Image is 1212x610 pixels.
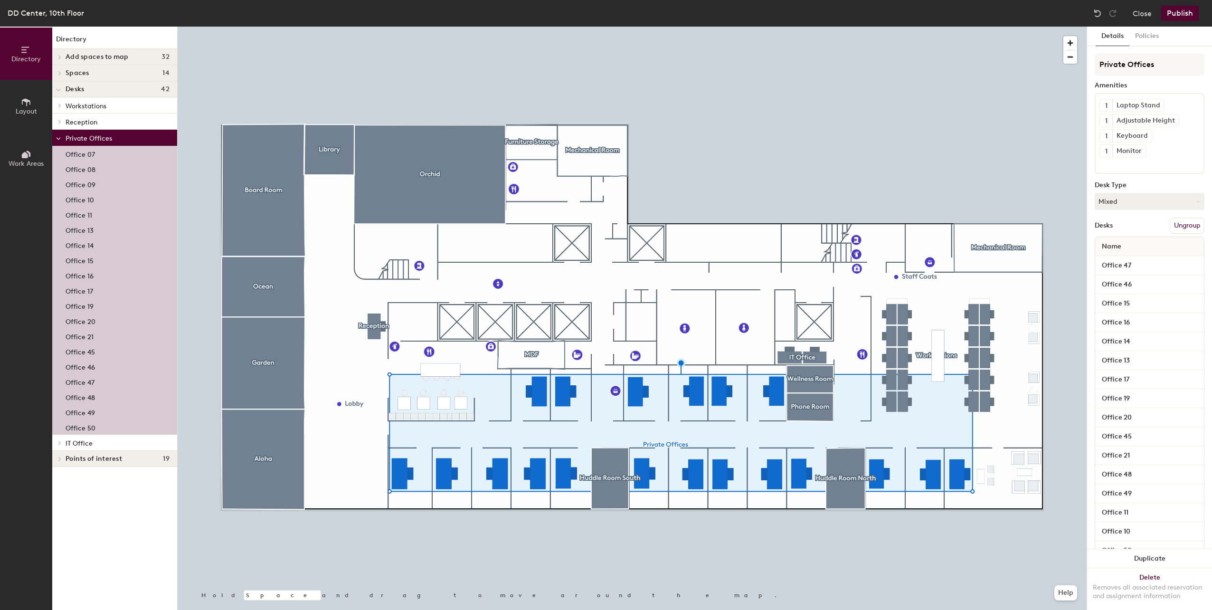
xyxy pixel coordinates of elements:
[8,7,84,19] div: DD Center, 10th Floor
[66,315,95,326] p: Office 20
[1097,468,1202,481] input: Unnamed desk
[66,439,93,448] span: IT Office
[66,209,92,219] p: Office 11
[1095,222,1113,229] div: Desks
[1096,27,1129,46] button: Details
[66,254,94,265] p: Office 15
[66,193,94,204] p: Office 10
[66,163,95,174] p: Office 08
[1105,131,1108,141] span: 1
[66,300,94,311] p: Office 19
[1170,218,1204,234] button: Ungroup
[162,69,170,77] span: 14
[1112,145,1146,157] div: Monitor
[66,455,122,463] span: Points of interest
[161,86,170,93] span: 42
[1161,6,1199,21] button: Publish
[1097,373,1202,386] input: Unnamed desk
[66,361,95,372] p: Office 46
[1133,6,1152,21] button: Close
[1097,506,1202,519] input: Unnamed desk
[66,421,95,432] p: Office 50
[1097,525,1202,538] input: Unnamed desk
[1095,193,1204,210] button: Mixed
[66,391,95,402] p: Office 48
[1087,568,1212,610] button: DeleteRemoves all associated reservation and assignment information
[66,330,94,341] p: Office 21
[1097,259,1202,272] input: Unnamed desk
[1097,430,1202,443] input: Unnamed desk
[1097,335,1202,348] input: Unnamed desk
[1105,146,1108,156] span: 1
[66,148,95,159] p: Office 07
[66,53,129,61] span: Add spaces to map
[66,178,95,189] p: Office 09
[66,239,94,250] p: Office 14
[1087,549,1212,568] button: Duplicate
[1095,82,1204,89] div: Amenities
[16,107,37,115] span: Layout
[66,269,94,280] p: Office 16
[1105,116,1108,126] span: 1
[66,86,84,93] span: Desks
[161,53,170,61] span: 32
[1097,297,1202,310] input: Unnamed desk
[1093,9,1102,18] img: Undo
[1095,181,1204,189] div: Desk Type
[1100,130,1112,142] button: 1
[1105,101,1108,111] span: 1
[1112,99,1164,112] div: Laptop Stand
[66,224,94,235] p: Office 13
[1093,583,1206,600] div: Removes all associated reservation and assignment information
[1112,130,1152,142] div: Keyboard
[1100,99,1112,112] button: 1
[1097,238,1126,255] span: Name
[1112,114,1179,127] div: Adjustable Height
[66,69,89,77] span: Spaces
[11,55,41,63] span: Directory
[66,118,97,126] span: Reception
[1097,316,1202,329] input: Unnamed desk
[1097,354,1202,367] input: Unnamed desk
[1100,114,1112,127] button: 1
[9,160,44,168] span: Work Areas
[66,134,112,143] span: Private Offices
[1097,544,1202,557] input: Unnamed desk
[52,34,177,49] h1: Directory
[66,285,93,295] p: Office 17
[163,455,170,463] span: 19
[1097,487,1202,500] input: Unnamed desk
[1097,449,1202,462] input: Unnamed desk
[1108,9,1117,18] img: Redo
[66,406,95,417] p: Office 49
[66,345,95,356] p: Office 45
[66,376,95,387] p: Office 47
[1097,411,1202,424] input: Unnamed desk
[1097,278,1202,291] input: Unnamed desk
[1097,392,1202,405] input: Unnamed desk
[1100,145,1112,157] button: 1
[66,102,106,110] span: Workstations
[1129,27,1165,46] button: Policies
[1054,585,1077,600] button: Help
